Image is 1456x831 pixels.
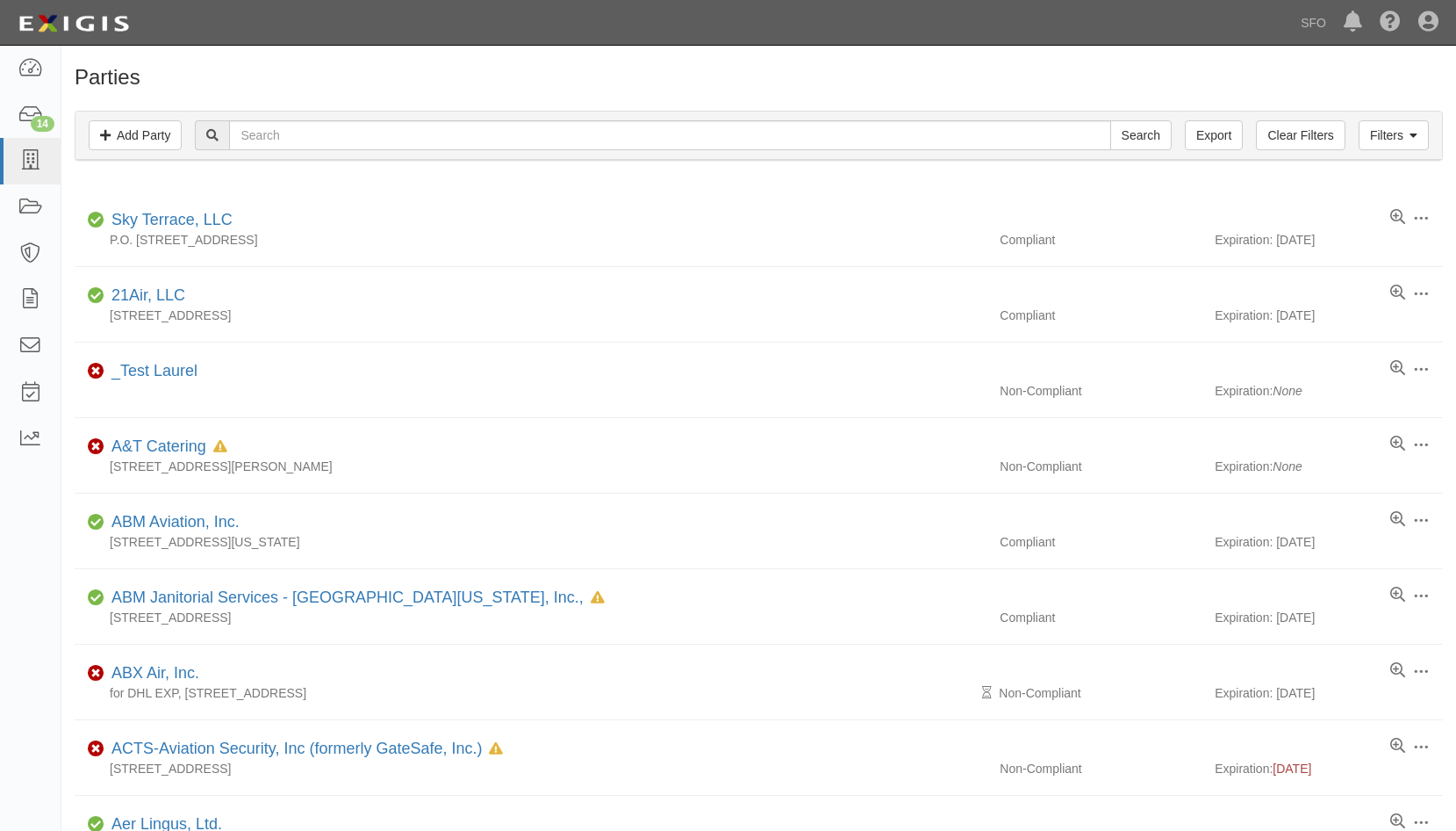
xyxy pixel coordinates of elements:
[1390,662,1405,680] a: View results summary
[1359,120,1429,150] a: Filters
[1110,120,1172,150] input: Search
[88,592,104,604] i: Compliant
[104,511,240,534] div: ABM Aviation, Inc.
[1215,684,1443,702] div: Expiration: [DATE]
[111,664,199,682] a: ABX Air, Inc.
[111,589,584,606] a: ABM Janitorial Services - [GEOGRAPHIC_DATA][US_STATE], Inc.,
[104,662,199,685] div: ABX Air, Inc.
[75,533,986,551] div: [STREET_ADDRESS][US_STATE]
[591,592,605,604] i: In Default since 11/14/2024
[1390,587,1405,604] a: View results summary
[104,285,185,307] div: 21Air, LLC
[1273,384,1302,398] i: None
[88,743,104,755] i: Non-Compliant
[75,231,986,249] div: P.O. [STREET_ADDRESS]
[1273,762,1311,776] span: [DATE]
[111,740,482,757] a: ACTS-Aviation Security, Inc (formerly GateSafe, Inc.)
[75,458,986,475] div: [STREET_ADDRESS][PERSON_NAME]
[75,66,1443,89] h1: Parties
[1215,760,1443,777] div: Expiration:
[1215,307,1443,324] div: Expiration: [DATE]
[1390,813,1405,831] a: View results summary
[982,687,992,699] i: Pending Review
[986,231,1215,249] div: Compliant
[489,743,503,755] i: In Default since 05/07/2025
[1390,209,1405,227] a: View results summary
[31,116,54,132] div: 14
[1215,382,1443,400] div: Expiration:
[111,211,233,228] a: Sky Terrace, LLC
[1185,120,1243,150] a: Export
[111,437,206,455] a: A&T Catering
[88,668,104,680] i: Non-Compliant
[986,533,1215,551] div: Compliant
[88,214,104,227] i: Compliant
[89,120,182,150] a: Add Party
[1390,436,1405,453] a: View results summary
[88,365,104,378] i: Non-Compliant
[104,360,197,383] div: _Test Laurel
[1380,12,1401,33] i: Help Center - Complianz
[75,609,986,626] div: [STREET_ADDRESS]
[986,307,1215,324] div: Compliant
[986,458,1215,475] div: Non-Compliant
[229,120,1110,150] input: Search
[1256,120,1345,150] a: Clear Filters
[88,819,104,831] i: Compliant
[213,441,227,453] i: In Default since 10/25/2023
[1215,458,1443,475] div: Expiration:
[1292,5,1335,40] a: SFO
[1215,533,1443,551] div: Expiration: [DATE]
[111,362,197,379] a: _Test Laurel
[1390,511,1405,529] a: View results summary
[1273,459,1302,473] i: None
[1390,738,1405,755] a: View results summary
[986,760,1215,777] div: Non-Compliant
[986,382,1215,400] div: Non-Compliant
[75,684,986,702] div: for DHL EXP, [STREET_ADDRESS]
[13,8,134,40] img: logo-5460c22ac91f19d4615b14bd174203de0afe785f0fc80cf4dbbc73dc1793850b.png
[1215,609,1443,626] div: Expiration: [DATE]
[88,517,104,529] i: Compliant
[1215,231,1443,249] div: Expiration: [DATE]
[104,209,233,232] div: Sky Terrace, LLC
[75,760,986,777] div: [STREET_ADDRESS]
[104,436,227,459] div: A&T Catering
[104,587,605,610] div: ABM Janitorial Services - Northern California, Inc.,
[986,684,1215,702] div: Non-Compliant
[104,738,503,761] div: ACTS-Aviation Security, Inc (formerly GateSafe, Inc.)
[1390,285,1405,302] a: View results summary
[88,290,104,302] i: Compliant
[1390,360,1405,378] a: View results summary
[75,307,986,324] div: [STREET_ADDRESS]
[111,513,240,531] a: ABM Aviation, Inc.
[111,286,185,304] a: 21Air, LLC
[88,441,104,453] i: Non-Compliant
[986,609,1215,626] div: Compliant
